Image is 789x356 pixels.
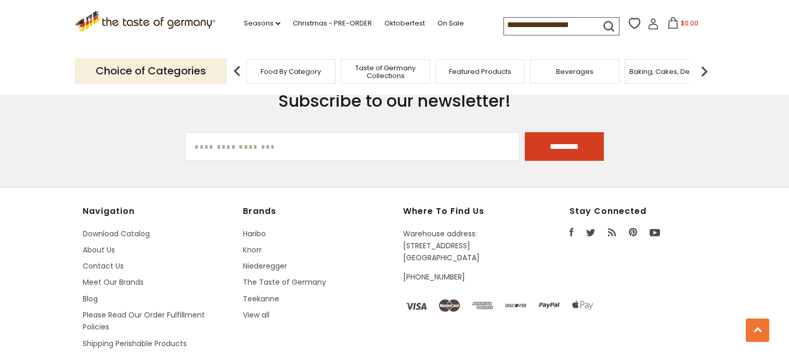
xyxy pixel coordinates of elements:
a: Seasons [244,18,280,29]
a: On Sale [437,18,464,29]
a: Featured Products [449,68,511,75]
a: Oktoberfest [384,18,425,29]
button: $0.00 [661,17,705,33]
img: previous arrow [227,61,248,82]
a: Food By Category [261,68,321,75]
h4: Brands [243,206,393,217]
a: Baking, Cakes, Desserts [629,68,710,75]
h4: Where to find us [403,206,522,217]
img: next arrow [694,61,715,82]
a: Knorr [243,245,262,255]
a: The Taste of Germany [243,277,326,287]
a: Taste of Germany Collections [344,64,427,80]
a: Blog [83,294,98,304]
h4: Stay Connected [570,206,707,217]
p: [PHONE_NUMBER] [403,271,522,283]
a: View all [243,310,269,320]
a: Haribo [243,228,266,239]
h3: Subscribe to our newsletter! [185,91,603,111]
a: About Us [83,245,115,255]
h4: Navigation [83,206,232,217]
p: Choice of Categories [75,58,227,84]
a: Contact Us [83,261,124,271]
a: Please Read Our Order Fulfillment Policies [83,310,205,332]
a: Christmas - PRE-ORDER [293,18,372,29]
span: $0.00 [681,19,699,28]
a: Niederegger [243,261,287,271]
a: Beverages [556,68,593,75]
p: Warehouse address: [STREET_ADDRESS] [GEOGRAPHIC_DATA] [403,228,522,264]
a: Teekanne [243,294,279,304]
a: Shipping Perishable Products [83,338,187,349]
a: Meet Our Brands [83,277,144,287]
a: Download Catalog [83,228,150,239]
